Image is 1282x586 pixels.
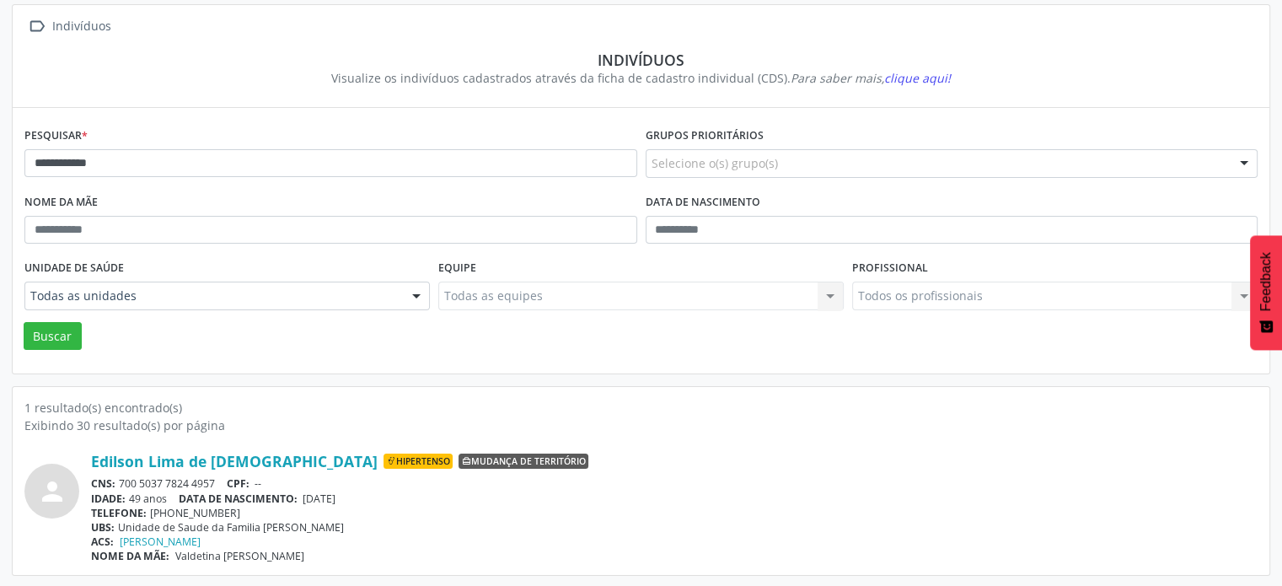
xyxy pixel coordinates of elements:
[37,476,67,507] i: person
[303,492,335,506] span: [DATE]
[175,549,304,563] span: Valdetina [PERSON_NAME]
[24,190,98,216] label: Nome da mãe
[91,492,126,506] span: IDADE:
[24,417,1258,434] div: Exibindo 30 resultado(s) por página
[459,454,588,469] span: Mudança de território
[652,154,778,172] span: Selecione o(s) grupo(s)
[255,476,261,491] span: --
[91,476,1258,491] div: 700 5037 7824 4957
[1250,235,1282,350] button: Feedback - Mostrar pesquisa
[791,70,951,86] i: Para saber mais,
[30,288,395,304] span: Todas as unidades
[24,399,1258,417] div: 1 resultado(s) encontrado(s)
[646,190,760,216] label: Data de nascimento
[1258,252,1274,311] span: Feedback
[91,506,147,520] span: TELEFONE:
[852,255,928,282] label: Profissional
[91,452,378,470] a: Edilson Lima de [DEMOGRAPHIC_DATA]
[438,255,476,282] label: Equipe
[24,14,49,39] i: 
[91,520,115,535] span: UBS:
[120,535,201,549] a: [PERSON_NAME]
[24,255,124,282] label: Unidade de saúde
[91,506,1258,520] div: [PHONE_NUMBER]
[49,14,114,39] div: Indivíduos
[91,549,169,563] span: NOME DA MÃE:
[91,492,1258,506] div: 49 anos
[646,123,764,149] label: Grupos prioritários
[91,476,115,491] span: CNS:
[227,476,249,491] span: CPF:
[384,454,453,469] span: Hipertenso
[91,535,114,549] span: ACS:
[36,69,1246,87] div: Visualize os indivíduos cadastrados através da ficha de cadastro individual (CDS).
[24,14,114,39] a:  Indivíduos
[884,70,951,86] span: clique aqui!
[36,51,1246,69] div: Indivíduos
[24,123,88,149] label: Pesquisar
[91,520,1258,535] div: Unidade de Saude da Familia [PERSON_NAME]
[179,492,298,506] span: DATA DE NASCIMENTO:
[24,322,82,351] button: Buscar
